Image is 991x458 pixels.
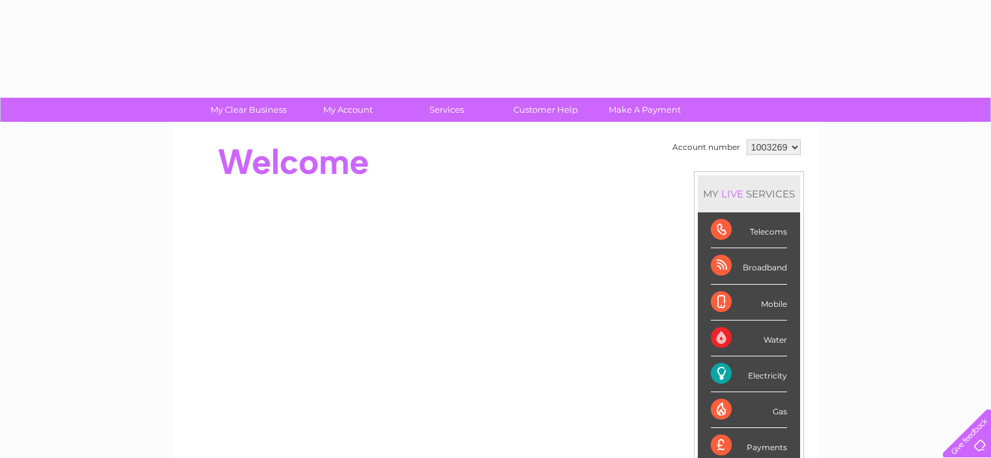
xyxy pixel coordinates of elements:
div: Broadband [711,248,787,284]
div: Mobile [711,285,787,321]
a: My Clear Business [195,98,302,122]
div: MY SERVICES [698,175,800,212]
a: Make A Payment [591,98,698,122]
a: My Account [294,98,401,122]
a: Services [393,98,500,122]
div: Telecoms [711,212,787,248]
div: Gas [711,392,787,428]
a: Customer Help [492,98,599,122]
td: Account number [669,136,743,158]
div: LIVE [719,188,746,200]
div: Electricity [711,356,787,392]
div: Water [711,321,787,356]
